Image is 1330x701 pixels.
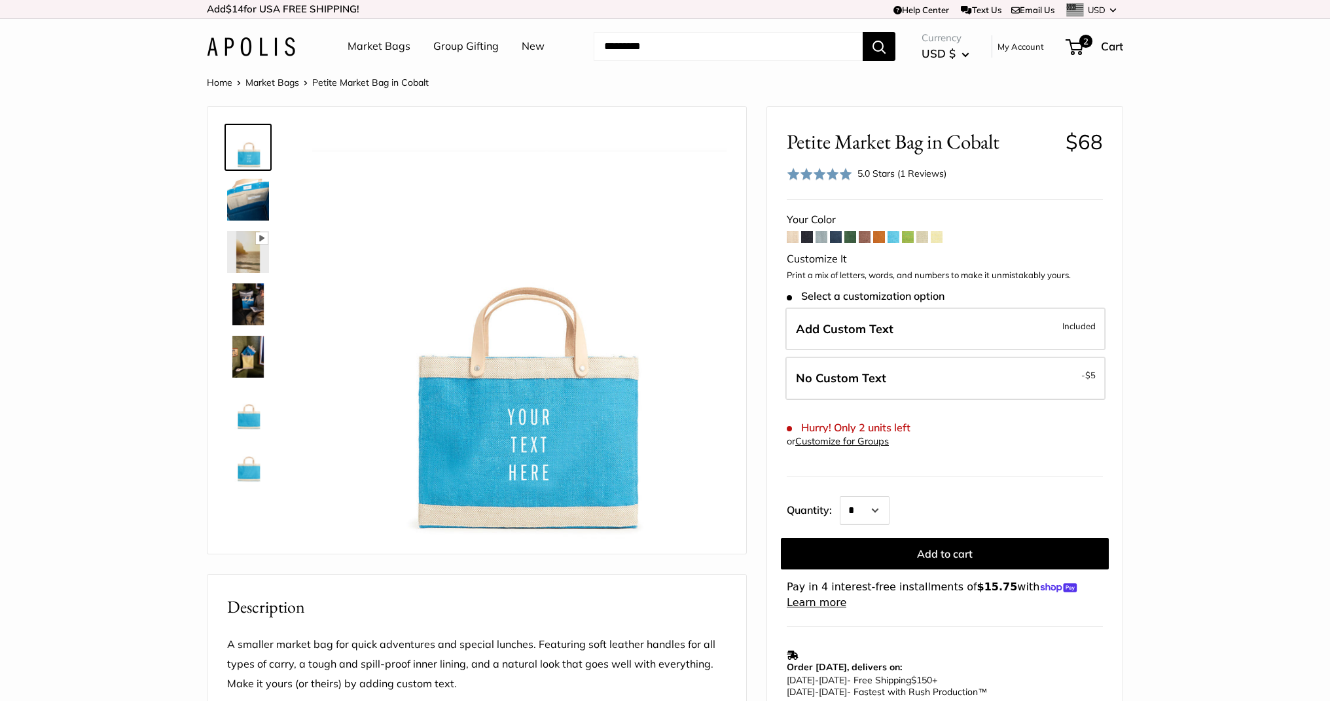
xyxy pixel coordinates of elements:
[312,77,429,88] span: Petite Market Bag in Cobalt
[207,77,232,88] a: Home
[922,46,956,60] span: USD $
[1101,39,1123,53] span: Cart
[1066,129,1103,154] span: $68
[863,32,895,61] button: Search
[594,32,863,61] input: Search...
[796,370,886,386] span: No Custom Text
[522,37,545,56] a: New
[245,77,299,88] a: Market Bags
[227,336,269,378] img: Petite Market Bag in Cobalt
[787,686,815,698] span: [DATE]
[348,37,410,56] a: Market Bags
[857,166,946,181] div: 5.0 Stars (1 Reviews)
[433,37,499,56] a: Group Gifting
[819,674,847,686] span: [DATE]
[225,176,272,223] a: Petite Market Bag in Cobalt
[225,124,272,171] a: Petite Market Bag in Cobalt
[227,594,727,620] h2: Description
[787,290,944,302] span: Select a customization option
[787,130,1056,154] span: Petite Market Bag in Cobalt
[207,37,295,56] img: Apolis
[785,308,1105,351] label: Add Custom Text
[207,74,429,91] nav: Breadcrumb
[225,333,272,380] a: Petite Market Bag in Cobalt
[787,674,1096,698] p: - Free Shipping +
[787,661,902,673] strong: Order [DATE], delivers on:
[781,538,1109,569] button: Add to cart
[1062,318,1096,334] span: Included
[227,179,269,221] img: Petite Market Bag in Cobalt
[1088,5,1105,15] span: USD
[1081,367,1096,383] span: -
[787,210,1103,230] div: Your Color
[1067,36,1123,57] a: 2 Cart
[1079,35,1092,48] span: 2
[1085,370,1096,380] span: $5
[787,433,889,450] div: or
[226,3,243,15] span: $14
[227,388,269,430] img: Petite Market Bag in Cobalt
[225,386,272,433] a: Petite Market Bag in Cobalt
[225,228,272,276] a: Petite Market Bag in Cobalt
[893,5,949,15] a: Help Center
[312,126,727,541] img: Petite Market Bag in Cobalt
[227,126,269,168] img: Petite Market Bag in Cobalt
[787,686,987,698] span: - Fastest with Rush Production™
[787,249,1103,269] div: Customize It
[227,231,269,273] img: Petite Market Bag in Cobalt
[815,686,819,698] span: -
[796,321,893,336] span: Add Custom Text
[227,440,269,482] img: Petite Market Bag in Cobalt
[961,5,1001,15] a: Text Us
[785,357,1105,400] label: Leave Blank
[225,438,272,485] a: Petite Market Bag in Cobalt
[911,674,932,686] span: $150
[1011,5,1054,15] a: Email Us
[227,283,269,325] img: Petite Market Bag in Cobalt
[225,281,272,328] a: Petite Market Bag in Cobalt
[815,674,819,686] span: -
[997,39,1044,54] a: My Account
[227,635,727,694] p: A smaller market bag for quick adventures and special lunches. Featuring soft leather handles for...
[922,29,969,47] span: Currency
[787,674,815,686] span: [DATE]
[787,422,910,434] span: Hurry! Only 2 units left
[787,269,1103,282] p: Print a mix of letters, words, and numbers to make it unmistakably yours.
[819,686,847,698] span: [DATE]
[787,164,946,183] div: 5.0 Stars (1 Reviews)
[922,43,969,64] button: USD $
[787,492,840,525] label: Quantity:
[795,435,889,447] a: Customize for Groups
